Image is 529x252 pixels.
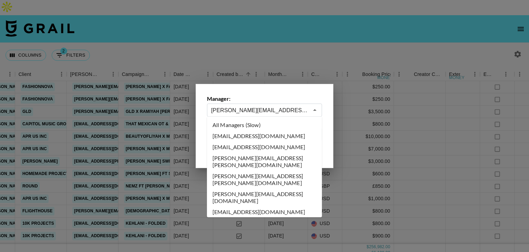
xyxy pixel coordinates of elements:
[310,105,320,115] button: Close
[207,153,322,171] li: [PERSON_NAME][EMAIL_ADDRESS][PERSON_NAME][DOMAIN_NAME]
[207,206,322,217] li: [EMAIL_ADDRESS][DOMAIN_NAME]
[207,188,322,206] li: [PERSON_NAME][EMAIL_ADDRESS][DOMAIN_NAME]
[207,95,322,102] label: Manager:
[207,119,322,130] li: All Managers (Slow)
[207,130,322,142] li: [EMAIL_ADDRESS][DOMAIN_NAME]
[207,142,322,153] li: [EMAIL_ADDRESS][DOMAIN_NAME]
[207,217,322,229] li: [EMAIL_ADDRESS][DOMAIN_NAME]
[207,171,322,188] li: [PERSON_NAME][EMAIL_ADDRESS][PERSON_NAME][DOMAIN_NAME]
